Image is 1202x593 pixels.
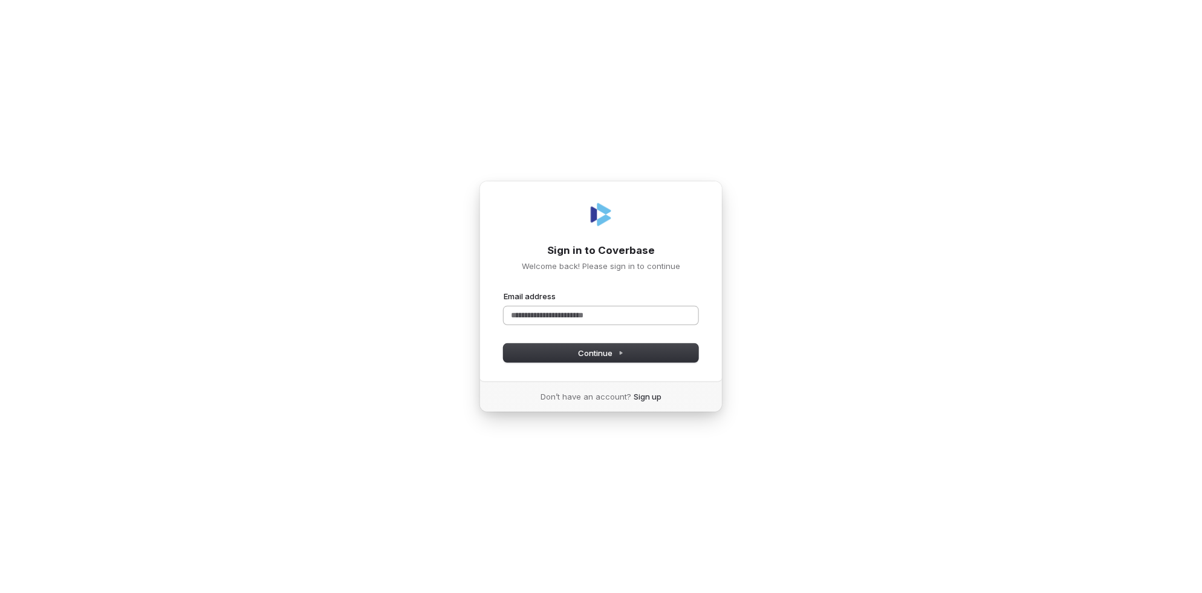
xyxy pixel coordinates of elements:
p: Welcome back! Please sign in to continue [504,261,698,271]
img: Coverbase [586,200,616,229]
span: Don’t have an account? [541,391,631,402]
span: Continue [579,348,624,358]
label: Email address [504,291,556,302]
button: Continue [504,344,698,362]
h1: Sign in to Coverbase [504,244,698,258]
a: Sign up [634,391,661,402]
